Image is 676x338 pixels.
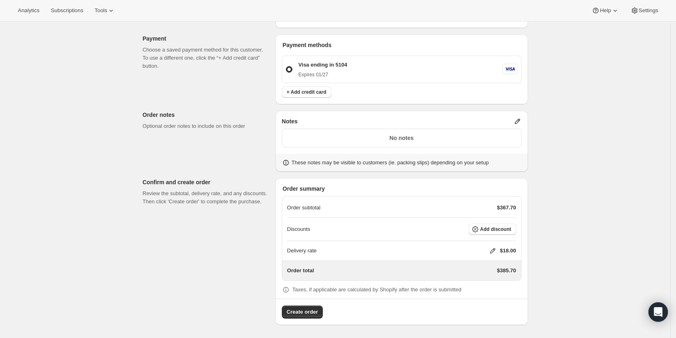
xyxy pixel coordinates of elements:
[94,7,107,14] span: Tools
[51,7,83,14] span: Subscriptions
[282,117,298,125] span: Notes
[480,226,511,233] span: Add discount
[287,247,317,255] p: Delivery rate
[282,306,323,319] button: Create order
[287,225,310,233] p: Discounts
[283,41,521,49] p: Payment methods
[283,185,521,193] p: Order summary
[292,286,461,294] p: Taxes, if applicable are calculated by Shopify after the order is submitted
[282,86,331,98] button: + Add credit card
[497,204,516,212] p: $367.70
[287,308,318,316] span: Create order
[298,61,347,69] p: Visa ending in 5104
[143,178,269,186] p: Confirm and create order
[469,224,516,235] button: Add discount
[90,5,120,16] button: Tools
[46,5,88,16] button: Subscriptions
[500,247,516,255] p: $18.00
[292,159,489,167] p: These notes may be visible to customers (ie. packing slips) depending on your setup
[497,267,516,275] p: $385.70
[287,204,320,212] p: Order subtotal
[600,7,611,14] span: Help
[648,302,668,322] div: Open Intercom Messenger
[587,5,624,16] button: Help
[143,34,269,43] p: Payment
[287,134,516,142] p: No notes
[143,122,269,130] p: Optional order notes to include on this order
[13,5,44,16] button: Analytics
[287,267,314,275] p: Order total
[143,111,269,119] p: Order notes
[143,189,269,206] p: Review the subtotal, delivery rate, and any discounts. Then click 'Create order' to complete the ...
[143,46,269,70] p: Choose a saved payment method for this customer. To use a different one, click the “+ Add credit ...
[18,7,39,14] span: Analytics
[287,89,326,95] span: + Add credit card
[639,7,658,14] span: Settings
[298,71,347,78] p: Expires 01/27
[626,5,663,16] button: Settings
